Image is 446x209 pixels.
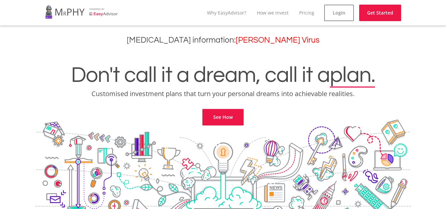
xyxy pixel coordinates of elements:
[5,35,441,45] h3: [MEDICAL_DATA] information:
[257,10,289,16] a: How we invest
[324,5,354,21] a: Login
[202,109,244,125] a: See How
[207,10,246,16] a: Why EasyAdvisor?
[330,64,375,87] span: plan.
[5,64,441,87] h1: Don't call it a dream, call it a
[236,36,320,44] a: [PERSON_NAME] Virus
[359,5,401,21] a: Get Started
[5,89,441,98] p: Customised investment plans that turn your personal dreams into achievable realities.
[299,10,314,16] a: Pricing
